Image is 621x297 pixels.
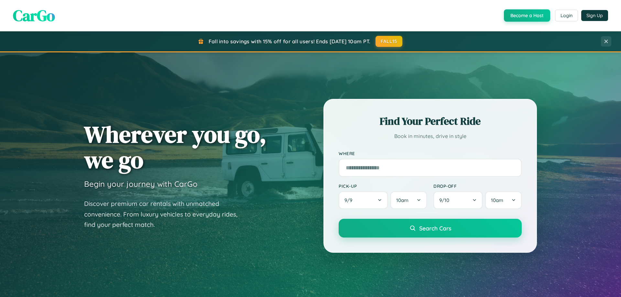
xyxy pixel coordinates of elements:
[339,132,522,141] p: Book in minutes, drive in style
[84,179,198,189] h3: Begin your journey with CarGo
[439,197,452,203] span: 9 / 10
[491,197,503,203] span: 10am
[433,191,483,209] button: 9/10
[555,10,578,21] button: Login
[84,198,246,230] p: Discover premium car rentals with unmatched convenience. From luxury vehicles to everyday rides, ...
[84,122,267,173] h1: Wherever you go, we go
[209,38,371,45] span: Fall into savings with 15% off for all users! Ends [DATE] 10am PT.
[419,225,451,232] span: Search Cars
[339,183,427,189] label: Pick-up
[376,36,403,47] button: FALL15
[339,114,522,128] h2: Find Your Perfect Ride
[504,9,550,22] button: Become a Host
[339,219,522,238] button: Search Cars
[396,197,409,203] span: 10am
[485,191,522,209] button: 10am
[13,5,55,26] span: CarGo
[339,151,522,156] label: Where
[581,10,608,21] button: Sign Up
[390,191,427,209] button: 10am
[339,191,388,209] button: 9/9
[433,183,522,189] label: Drop-off
[344,197,355,203] span: 9 / 9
